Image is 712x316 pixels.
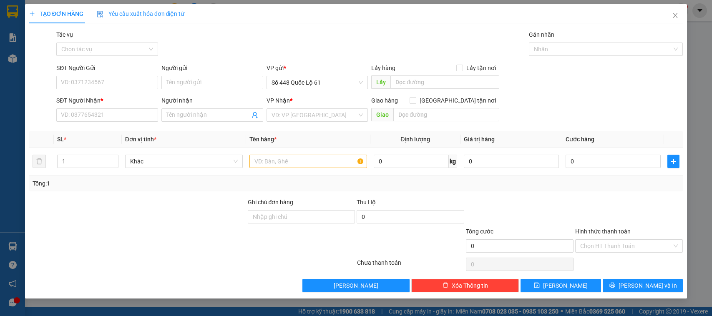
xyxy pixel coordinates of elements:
[464,136,495,143] span: Giá trị hàng
[464,155,559,168] input: 0
[411,279,519,292] button: deleteXóa Thông tin
[575,228,631,235] label: Hình thức thanh toán
[664,4,687,28] button: Close
[667,155,679,168] button: plus
[56,96,158,105] div: SĐT Người Nhận
[371,97,398,104] span: Giao hàng
[29,10,83,17] span: TẠO ĐƠN HÀNG
[529,31,554,38] label: Gán nhãn
[603,279,683,292] button: printer[PERSON_NAME] và In
[400,136,430,143] span: Định lượng
[449,155,457,168] span: kg
[267,97,290,104] span: VP Nhận
[97,11,103,18] img: icon
[56,63,158,73] div: SĐT Người Gửi
[356,258,465,273] div: Chưa thanh toán
[668,158,679,165] span: plus
[463,63,499,73] span: Lấy tận nơi
[416,96,499,105] span: [GEOGRAPHIC_DATA] tận nơi
[249,155,367,168] input: VD: Bàn, Ghế
[57,136,64,143] span: SL
[56,31,73,38] label: Tác vụ
[443,282,448,289] span: delete
[452,281,488,290] span: Xóa Thông tin
[334,281,378,290] span: [PERSON_NAME]
[33,155,46,168] button: delete
[302,279,410,292] button: [PERSON_NAME]
[125,136,156,143] span: Đơn vị tính
[371,75,390,89] span: Lấy
[357,199,376,206] span: Thu Hộ
[33,179,275,188] div: Tổng: 1
[390,75,499,89] input: Dọc đường
[267,63,368,73] div: VP gửi
[672,12,679,19] span: close
[161,63,263,73] div: Người gửi
[609,282,615,289] span: printer
[619,281,677,290] span: [PERSON_NAME] và In
[29,11,35,17] span: plus
[272,76,363,89] span: Số 448 Quốc Lộ 61
[393,108,499,121] input: Dọc đường
[371,65,395,71] span: Lấy hàng
[248,199,294,206] label: Ghi chú đơn hàng
[130,155,238,168] span: Khác
[534,282,540,289] span: save
[543,281,588,290] span: [PERSON_NAME]
[566,136,594,143] span: Cước hàng
[249,136,277,143] span: Tên hàng
[252,112,258,118] span: user-add
[466,228,493,235] span: Tổng cước
[371,108,393,121] span: Giao
[97,10,185,17] span: Yêu cầu xuất hóa đơn điện tử
[521,279,601,292] button: save[PERSON_NAME]
[248,210,355,223] input: Ghi chú đơn hàng
[161,96,263,105] div: Người nhận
